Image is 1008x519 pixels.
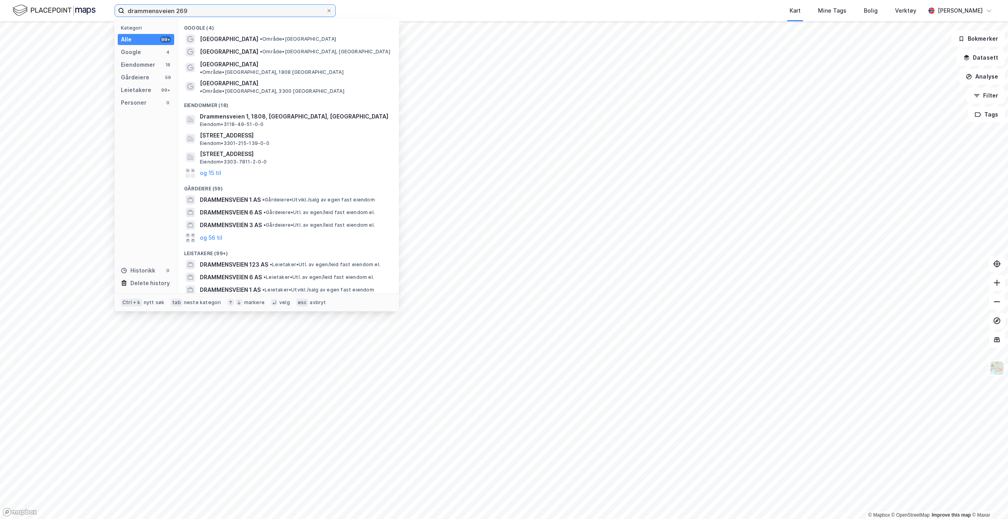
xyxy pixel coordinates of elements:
div: Eiendommer (18) [178,96,399,110]
div: esc [296,299,308,307]
div: nytt søk [144,299,165,306]
span: • [200,88,202,94]
span: Leietaker • Utl. av egen/leid fast eiendom el. [270,261,380,268]
button: Bokmerker [952,31,1005,47]
span: DRAMMENSVEIEN 6 AS [200,208,262,217]
div: Gårdeiere [121,73,149,82]
div: Kontrollprogram for chat [969,481,1008,519]
span: Leietaker • Utl. av egen/leid fast eiendom el. [263,274,374,280]
span: • [262,197,265,203]
span: [GEOGRAPHIC_DATA] [200,47,258,56]
div: velg [279,299,290,306]
button: Tags [968,107,1005,122]
span: Gårdeiere • Utvikl./salg av egen fast eiendom [262,197,375,203]
span: DRAMMENSVEIEN 123 AS [200,260,268,269]
span: • [260,36,262,42]
div: [PERSON_NAME] [938,6,983,15]
button: Filter [967,88,1005,103]
span: [GEOGRAPHIC_DATA] [200,60,258,69]
span: • [263,209,266,215]
span: Eiendom • 3303-7811-2-0-0 [200,159,267,165]
div: Kart [790,6,801,15]
button: Datasett [957,50,1005,66]
iframe: Chat Widget [969,481,1008,519]
div: Kategori [121,25,174,31]
a: OpenStreetMap [891,512,930,518]
span: [STREET_ADDRESS] [200,131,389,140]
div: Google [121,47,141,57]
div: 0 [165,267,171,274]
div: Leietakere [121,85,151,95]
div: 99+ [160,87,171,93]
span: Område • [GEOGRAPHIC_DATA] [260,36,336,42]
div: Historikk [121,266,155,275]
div: 0 [165,100,171,106]
button: Analyse [959,69,1005,85]
button: og 56 til [200,233,222,243]
span: Område • [GEOGRAPHIC_DATA], 1808 [GEOGRAPHIC_DATA] [200,69,344,75]
span: [GEOGRAPHIC_DATA] [200,79,258,88]
div: avbryt [310,299,326,306]
div: 18 [165,62,171,68]
span: Drammensveien 1, 1808, [GEOGRAPHIC_DATA], [GEOGRAPHIC_DATA] [200,112,389,121]
span: Gårdeiere • Utl. av egen/leid fast eiendom el. [263,222,375,228]
img: logo.f888ab2527a4732fd821a326f86c7f29.svg [13,4,96,17]
input: Søk på adresse, matrikkel, gårdeiere, leietakere eller personer [124,5,326,17]
div: neste kategori [184,299,221,306]
div: Mine Tags [818,6,846,15]
div: 99+ [160,36,171,43]
a: Mapbox [868,512,890,518]
div: Bolig [864,6,878,15]
span: • [263,222,266,228]
span: [STREET_ADDRESS] [200,149,389,159]
span: • [200,69,202,75]
a: Mapbox homepage [2,508,37,517]
div: markere [244,299,265,306]
div: Delete history [130,278,170,288]
span: Område • [GEOGRAPHIC_DATA], [GEOGRAPHIC_DATA] [260,49,390,55]
div: Leietakere (99+) [178,244,399,258]
div: Verktøy [895,6,916,15]
div: Google (4) [178,19,399,33]
span: Gårdeiere • Utl. av egen/leid fast eiendom el. [263,209,375,216]
span: Eiendom • 3301-215-139-0-0 [200,140,269,147]
span: DRAMMENSVEIEN 1 AS [200,195,261,205]
button: og 15 til [200,168,221,178]
span: DRAMMENSVEIEN 3 AS [200,220,262,230]
div: tab [171,299,182,307]
div: Eiendommer [121,60,155,70]
span: Område • [GEOGRAPHIC_DATA], 3300 [GEOGRAPHIC_DATA] [200,88,344,94]
span: • [270,261,272,267]
a: Improve this map [932,512,971,518]
span: DRAMMENSVEIEN 6 AS [200,273,262,282]
span: • [263,274,266,280]
span: • [260,49,262,55]
div: Personer [121,98,147,107]
div: 4 [165,49,171,55]
span: DRAMMENSVEIEN 1 AS [200,285,261,295]
div: Ctrl + k [121,299,142,307]
div: 59 [165,74,171,81]
span: Leietaker • Utvikl./salg av egen fast eiendom [262,287,374,293]
div: Alle [121,35,132,44]
span: Eiendom • 3118-49-51-0-0 [200,121,263,128]
span: • [262,287,265,293]
span: [GEOGRAPHIC_DATA] [200,34,258,44]
img: Z [989,361,1004,376]
div: Gårdeiere (59) [178,179,399,194]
